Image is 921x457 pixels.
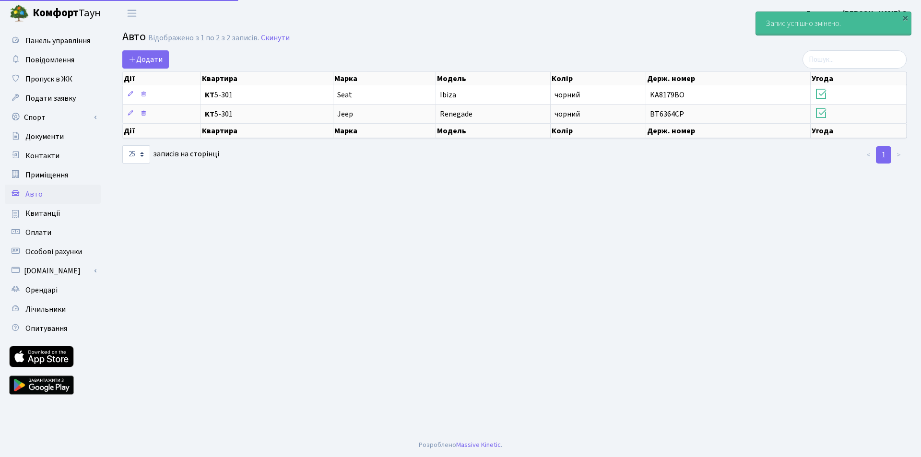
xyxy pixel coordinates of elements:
[337,109,353,119] span: Jeep
[25,304,66,315] span: Лічильники
[25,131,64,142] span: Документи
[5,319,101,338] a: Опитування
[555,109,580,119] span: чорний
[25,323,67,334] span: Опитування
[123,72,201,85] th: Дії
[337,90,352,100] span: Seat
[803,50,907,69] input: Пошук...
[440,109,472,119] span: Renegade
[25,208,60,219] span: Квитанції
[205,90,214,100] b: КТ
[456,440,501,450] a: Massive Kinetic
[551,72,646,85] th: Колір
[5,127,101,146] a: Документи
[5,261,101,281] a: [DOMAIN_NAME]
[806,8,909,19] a: Галацька [PERSON_NAME] О.
[5,165,101,185] a: Приміщення
[25,151,59,161] span: Контакти
[33,5,79,21] b: Комфорт
[333,72,436,85] th: Марка
[25,93,76,104] span: Подати заявку
[120,5,144,21] button: Переключити навігацію
[419,440,502,450] div: Розроблено .
[5,204,101,223] a: Квитанції
[436,72,551,85] th: Модель
[25,246,82,257] span: Особові рахунки
[333,124,436,138] th: Марка
[650,109,684,119] span: BT6364CP
[201,72,333,85] th: Квартира
[5,185,101,204] a: Авто
[122,145,219,164] label: записів на сторінці
[5,281,101,300] a: Орендарі
[5,223,101,242] a: Оплати
[25,227,51,238] span: Оплати
[25,189,43,199] span: Авто
[5,300,101,319] a: Лічильники
[876,146,891,164] a: 1
[205,110,329,118] span: 5-301
[5,146,101,165] a: Контакти
[25,35,90,46] span: Панель управління
[10,4,29,23] img: logo.png
[5,242,101,261] a: Особові рахунки
[646,72,811,85] th: Держ. номер
[129,54,163,65] span: Додати
[811,72,907,85] th: Угода
[25,170,68,180] span: Приміщення
[25,285,58,295] span: Орендарі
[122,145,150,164] select: записів на сторінці
[5,50,101,70] a: Повідомлення
[201,124,333,138] th: Квартира
[5,89,101,108] a: Подати заявку
[650,90,685,100] span: KA8179BO
[25,55,74,65] span: Повідомлення
[5,108,101,127] a: Спорт
[555,90,580,100] span: чорний
[205,109,214,119] b: КТ
[123,124,201,138] th: Дії
[436,124,551,138] th: Модель
[148,34,259,43] div: Відображено з 1 по 2 з 2 записів.
[646,124,811,138] th: Держ. номер
[122,50,169,69] a: Додати
[811,124,907,138] th: Угода
[122,28,146,45] span: Авто
[205,91,329,99] span: 5-301
[756,12,911,35] div: Запис успішно змінено.
[5,70,101,89] a: Пропуск в ЖК
[25,74,72,84] span: Пропуск в ЖК
[33,5,101,22] span: Таун
[900,13,910,23] div: ×
[5,31,101,50] a: Панель управління
[440,90,456,100] span: Ibiza
[551,124,646,138] th: Колір
[261,34,290,43] a: Скинути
